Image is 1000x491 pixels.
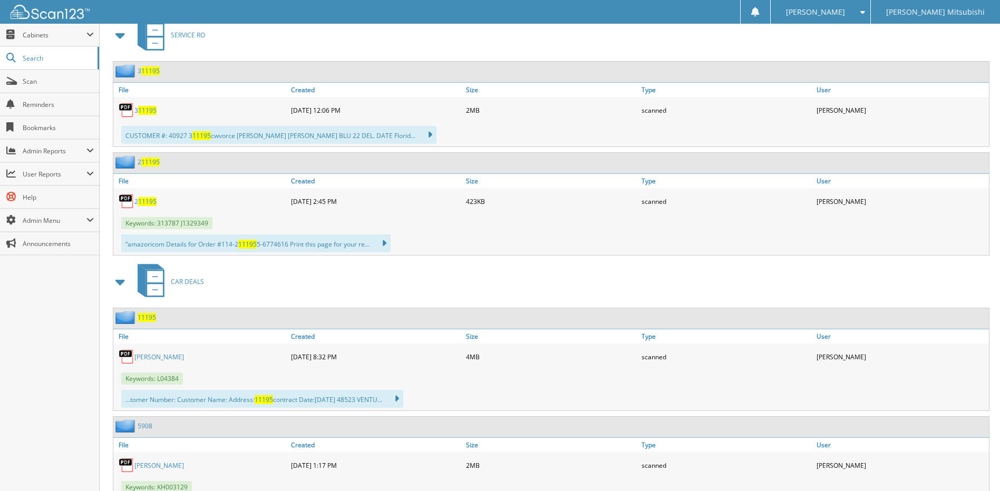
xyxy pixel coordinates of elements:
[814,100,989,121] div: [PERSON_NAME]
[947,440,1000,491] iframe: Chat Widget
[463,100,638,121] div: 2MB
[131,14,205,56] a: SERVICE RO
[113,438,288,452] a: File
[23,100,94,109] span: Reminders
[288,455,463,476] div: [DATE] 1:17 PM
[463,346,638,367] div: 4MB
[814,191,989,212] div: [PERSON_NAME]
[171,31,205,40] span: SERVICE RO
[23,239,94,248] span: Announcements
[23,77,94,86] span: Scan
[288,329,463,343] a: Created
[119,457,134,473] img: PDF.png
[639,346,814,367] div: scanned
[23,170,86,179] span: User Reports
[23,193,94,202] span: Help
[141,158,160,166] span: 11195
[639,83,814,97] a: Type
[113,83,288,97] a: File
[463,174,638,188] a: Size
[134,461,184,470] a: [PERSON_NAME]
[639,191,814,212] div: scanned
[134,197,157,206] a: 211195
[119,349,134,365] img: PDF.png
[639,455,814,476] div: scanned
[288,174,463,188] a: Created
[288,100,463,121] div: [DATE] 12:06 PM
[134,352,184,361] a: [PERSON_NAME]
[121,372,183,385] span: Keywords: L04384
[131,261,204,302] a: CAR DEALS
[113,329,288,343] a: File
[639,438,814,452] a: Type
[463,191,638,212] div: 423KB
[639,329,814,343] a: Type
[115,311,138,324] img: folder2.png
[134,106,157,115] a: 311195
[121,217,212,229] span: Keywords: 313787 J1329349
[288,438,463,452] a: Created
[463,329,638,343] a: Size
[115,64,138,77] img: folder2.png
[23,123,94,132] span: Bookmarks
[119,193,134,209] img: PDF.png
[23,146,86,155] span: Admin Reports
[115,155,138,169] img: folder2.png
[138,421,152,430] a: 5908
[115,419,138,433] img: folder2.png
[288,83,463,97] a: Created
[11,5,90,19] img: scan123-logo-white.svg
[288,346,463,367] div: [DATE] 8:32 PM
[192,131,211,140] span: 11195
[113,174,288,188] a: File
[639,174,814,188] a: Type
[463,438,638,452] a: Size
[23,54,92,63] span: Search
[463,455,638,476] div: 2MB
[814,83,989,97] a: User
[463,83,638,97] a: Size
[138,66,160,75] a: 311195
[639,100,814,121] div: scanned
[814,346,989,367] div: [PERSON_NAME]
[786,9,845,15] span: [PERSON_NAME]
[814,174,989,188] a: User
[886,9,985,15] span: [PERSON_NAME] Mitsubishi
[121,390,403,408] div: ...tomer Number: Customer Name: Address: contract Date:[DATE] 48523 VENTU...
[238,240,257,249] span: 11195
[23,31,86,40] span: Cabinets
[121,126,436,144] div: CUSTOMER #: 40927 3 cwvorce [PERSON_NAME] [PERSON_NAME] BLU 22 DEL. DATE Florid...
[171,277,204,286] span: CAR DEALS
[138,313,156,322] a: 11195
[141,66,160,75] span: 11195
[121,234,391,252] div: “amazoricom Details for Order #114-2 5-6774616 Print this page for your re...
[814,438,989,452] a: User
[814,329,989,343] a: User
[814,455,989,476] div: [PERSON_NAME]
[288,191,463,212] div: [DATE] 2:45 PM
[119,102,134,118] img: PDF.png
[255,395,273,404] span: 11195
[23,216,86,225] span: Admin Menu
[138,158,160,166] a: 211195
[138,197,157,206] span: 11195
[138,106,157,115] span: 11195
